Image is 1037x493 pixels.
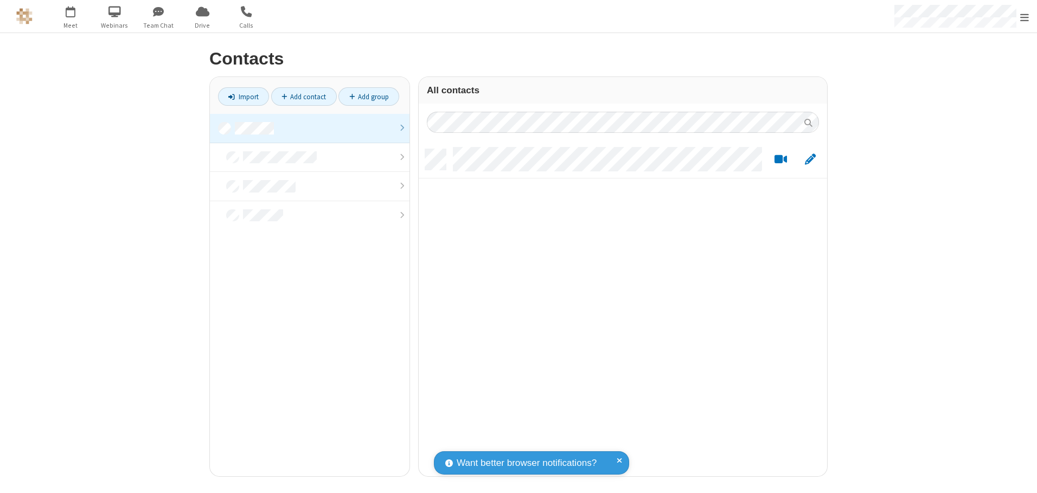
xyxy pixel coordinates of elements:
span: Meet [50,21,91,30]
span: Want better browser notifications? [457,456,597,470]
a: Add contact [271,87,337,106]
span: Webinars [94,21,135,30]
span: Drive [182,21,223,30]
img: QA Selenium DO NOT DELETE OR CHANGE [16,8,33,24]
button: Start a video meeting [770,153,791,167]
span: Team Chat [138,21,179,30]
a: Add group [338,87,399,106]
div: grid [419,141,827,476]
h2: Contacts [209,49,828,68]
button: Edit [799,153,821,167]
a: Import [218,87,269,106]
span: Calls [226,21,267,30]
h3: All contacts [427,85,819,95]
